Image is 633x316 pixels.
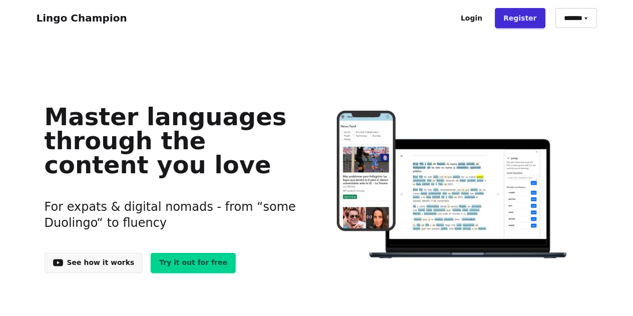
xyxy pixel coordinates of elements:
h1: Master languages through the content you love [45,105,301,177]
img: Learn languages online [317,111,588,260]
a: Try it out for free [151,253,236,273]
a: Lingo Champion [37,12,127,24]
a: See how it works [45,253,143,273]
h3: For expats & digital nomads - from “some Duolingo“ to fluency [45,187,301,243]
a: Login [452,8,491,28]
a: Register [495,8,545,28]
